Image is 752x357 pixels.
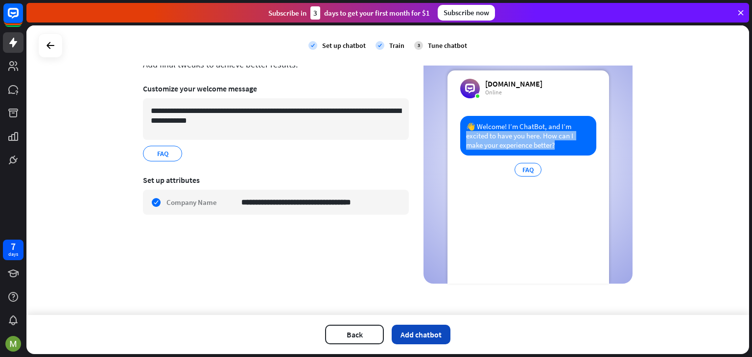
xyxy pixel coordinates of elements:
[310,6,320,20] div: 3
[515,163,541,177] div: FAQ
[389,41,404,50] div: Train
[376,41,384,50] i: check
[460,116,596,156] div: 👋 Welcome! I’m ChatBot, and I’m excited to have you here. How can I make your experience better?
[414,41,423,50] div: 3
[3,240,23,260] a: 7 days
[8,251,18,258] div: days
[428,41,467,50] div: Tune chatbot
[392,325,450,344] button: Add chatbot
[268,6,430,20] div: Subscribe in days to get your first month for $1
[11,242,16,251] div: 7
[485,89,542,96] div: Online
[325,325,384,344] button: Back
[156,148,169,159] span: FAQ
[438,5,495,21] div: Subscribe now
[308,41,317,50] i: check
[322,41,366,50] div: Set up chatbot
[8,4,37,33] button: Open LiveChat chat widget
[485,79,542,89] div: [DOMAIN_NAME]
[143,175,409,185] div: Set up attributes
[143,84,409,93] div: Customize your welcome message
